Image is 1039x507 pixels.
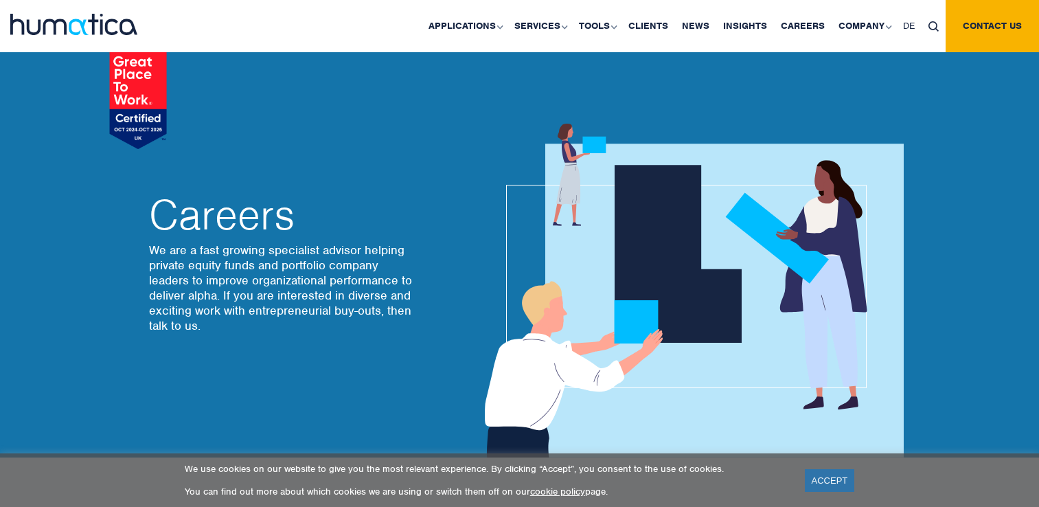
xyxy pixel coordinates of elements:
[472,124,904,458] img: about_banner1
[185,486,788,497] p: You can find out more about which cookies we are using or switch them off on our page.
[10,14,137,35] img: logo
[903,20,915,32] span: DE
[805,469,855,492] a: ACCEPT
[149,194,417,236] h2: Careers
[928,21,939,32] img: search_icon
[149,243,417,333] p: We are a fast growing specialist advisor helping private equity funds and portfolio company leade...
[185,463,788,475] p: We use cookies on our website to give you the most relevant experience. By clicking “Accept”, you...
[530,486,585,497] a: cookie policy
